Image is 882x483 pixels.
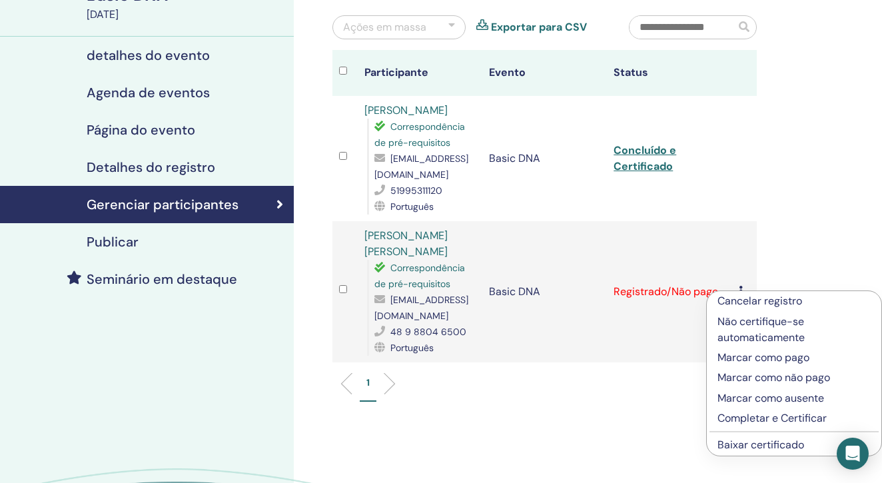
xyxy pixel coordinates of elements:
[87,197,238,213] h4: Gerenciar participantes
[717,314,871,346] p: Não certifique-se automaticamente
[374,294,468,322] span: [EMAIL_ADDRESS][DOMAIN_NAME]
[717,438,804,452] a: Baixar certificado
[717,370,871,386] p: Marcar como não pago
[364,229,448,258] a: [PERSON_NAME] [PERSON_NAME]
[717,390,871,406] p: Marcar como ausente
[717,350,871,366] p: Marcar como pago
[343,19,426,35] div: Ações em massa
[358,50,482,96] th: Participante
[717,410,871,426] p: Completar e Certificar
[87,271,237,287] h4: Seminário em destaque
[390,201,434,213] span: Português
[87,234,139,250] h4: Publicar
[614,143,676,173] a: Concluído e Certificado
[390,326,466,338] span: 48 9 8804 6500
[482,96,607,221] td: Basic DNA
[87,122,195,138] h4: Página do evento
[607,50,731,96] th: Status
[482,221,607,362] td: Basic DNA
[717,293,871,309] p: Cancelar registro
[366,376,370,390] p: 1
[364,103,448,117] a: [PERSON_NAME]
[374,121,465,149] span: Correspondência de pré-requisitos
[390,185,442,197] span: 51995311120
[491,19,587,35] a: Exportar para CSV
[87,7,286,23] div: [DATE]
[837,438,869,470] div: Open Intercom Messenger
[390,342,434,354] span: Português
[87,159,215,175] h4: Detalhes do registro
[374,153,468,181] span: [EMAIL_ADDRESS][DOMAIN_NAME]
[87,47,210,63] h4: detalhes do evento
[482,50,607,96] th: Evento
[87,85,210,101] h4: Agenda de eventos
[374,262,465,290] span: Correspondência de pré-requisitos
